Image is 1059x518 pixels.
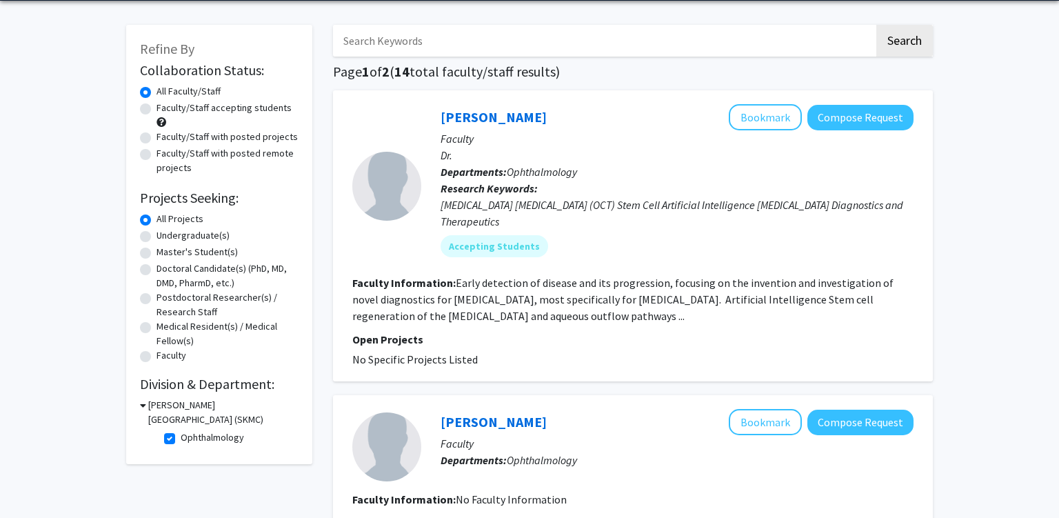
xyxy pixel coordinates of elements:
[441,147,914,163] p: Dr.
[333,63,933,80] h1: Page of ( total faculty/staff results)
[729,104,802,130] button: Add Joel Schuman to Bookmarks
[352,276,894,323] fg-read-more: Early detection of disease and its progression, focusing on the invention and investigation of no...
[157,84,221,99] label: All Faculty/Staff
[441,108,547,126] a: [PERSON_NAME]
[441,165,507,179] b: Departments:
[507,453,577,467] span: Ophthalmology
[394,63,410,80] span: 14
[140,376,299,392] h2: Division & Department:
[157,101,292,115] label: Faculty/Staff accepting students
[456,492,567,506] span: No Faculty Information
[157,319,299,348] label: Medical Resident(s) / Medical Fellow(s)
[441,235,548,257] mat-chip: Accepting Students
[157,261,299,290] label: Doctoral Candidate(s) (PhD, MD, DMD, PharmD, etc.)
[10,456,59,508] iframe: Chat
[441,453,507,467] b: Departments:
[140,40,194,57] span: Refine By
[333,25,874,57] input: Search Keywords
[352,276,456,290] b: Faculty Information:
[507,165,577,179] span: Ophthalmology
[140,62,299,79] h2: Collaboration Status:
[157,212,203,226] label: All Projects
[441,130,914,147] p: Faculty
[441,197,914,230] div: [MEDICAL_DATA] [MEDICAL_DATA] (OCT) Stem Cell Artificial Intelligence [MEDICAL_DATA] Diagnostics ...
[157,290,299,319] label: Postdoctoral Researcher(s) / Research Staff
[352,492,456,506] b: Faculty Information:
[181,430,244,445] label: Ophthalmology
[441,413,547,430] a: [PERSON_NAME]
[352,352,478,366] span: No Specific Projects Listed
[352,331,914,348] p: Open Projects
[382,63,390,80] span: 2
[807,105,914,130] button: Compose Request to Joel Schuman
[157,228,230,243] label: Undergraduate(s)
[157,348,186,363] label: Faculty
[157,146,299,175] label: Faculty/Staff with posted remote projects
[807,410,914,435] button: Compose Request to Karen Lee
[140,190,299,206] h2: Projects Seeking:
[157,130,298,144] label: Faculty/Staff with posted projects
[876,25,933,57] button: Search
[362,63,370,80] span: 1
[148,398,299,427] h3: [PERSON_NAME][GEOGRAPHIC_DATA] (SKMC)
[441,435,914,452] p: Faculty
[441,181,538,195] b: Research Keywords:
[157,245,238,259] label: Master's Student(s)
[729,409,802,435] button: Add Karen Lee to Bookmarks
